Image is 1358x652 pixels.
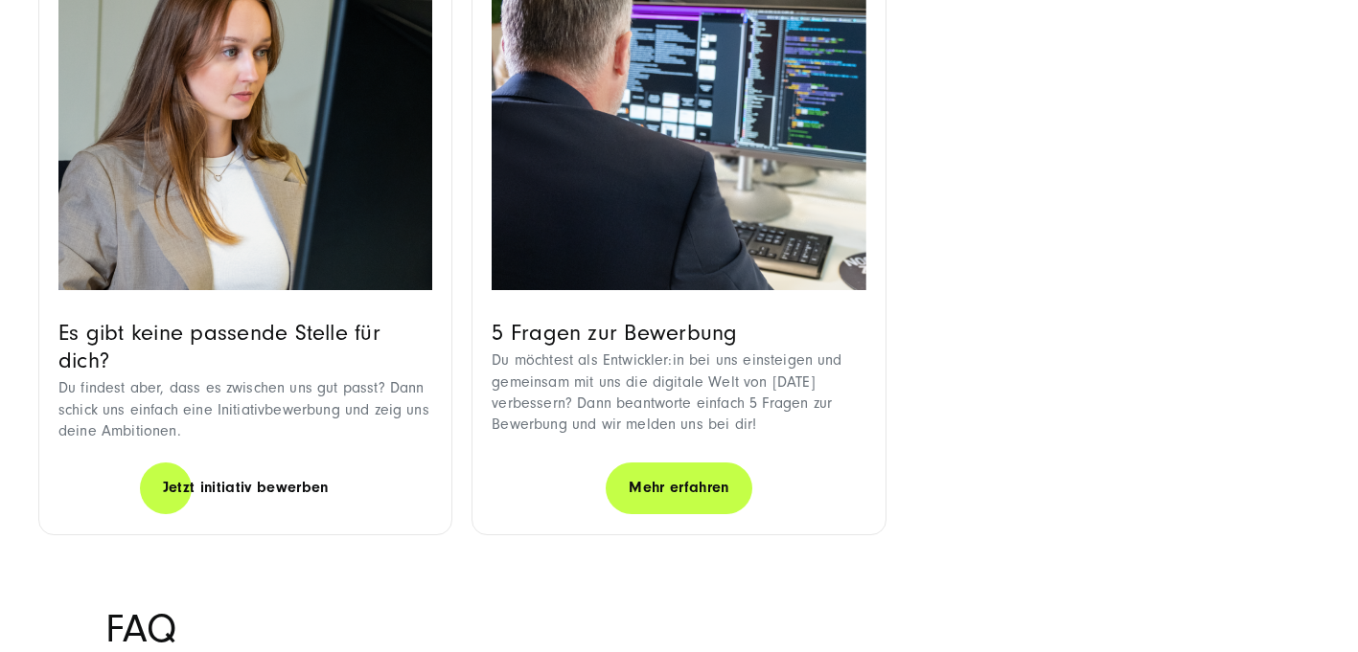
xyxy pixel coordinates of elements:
a: Jetzt initiativ bewerben [140,461,352,515]
p: Du findest aber, dass es zwischen uns gut passt? Dann schick uns einfach eine Initiativbewerbung ... [58,377,432,441]
h3: Es gibt keine passende Stelle für dich? [58,319,432,374]
h3: 5 Fragen zur Bewerbung [492,319,865,347]
h2: FAQ [105,609,1253,651]
p: Du möchtest als Entwickler:in bei uns einsteigen und gemeinsam mit uns die digitale Welt von [DAT... [492,349,865,436]
a: Mehr erfahren [606,461,751,515]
